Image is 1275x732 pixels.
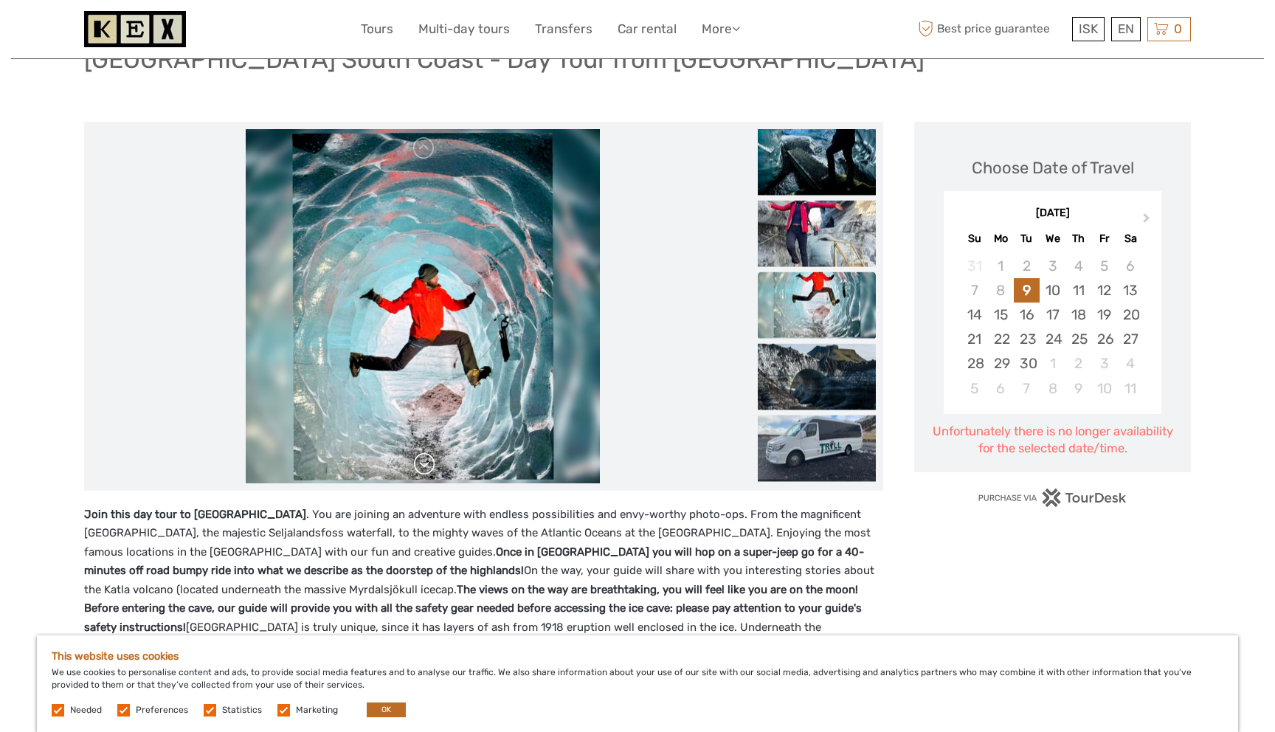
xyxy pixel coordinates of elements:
[1091,351,1117,376] div: Choose Friday, October 3rd, 2025
[758,415,876,481] img: 740222f3d9924d39b6cb0196517fd209_slider_thumbnail.png
[1091,376,1117,401] div: Choose Friday, October 10th, 2025
[1014,254,1040,278] div: Not available Tuesday, September 2nd, 2025
[246,129,600,483] img: abdd73aa9b48488bb8532727aa036728_main_slider.png
[70,704,102,717] label: Needed
[988,351,1014,376] div: Choose Monday, September 29th, 2025
[988,376,1014,401] div: Choose Monday, October 6th, 2025
[758,272,876,338] img: abdd73aa9b48488bb8532727aa036728_slider_thumbnail.png
[361,18,393,40] a: Tours
[914,17,1068,41] span: Best price guarantee
[1040,351,1065,376] div: Choose Wednesday, October 1st, 2025
[972,156,1134,179] div: Choose Date of Travel
[702,18,740,40] a: More
[1111,17,1141,41] div: EN
[1065,303,1091,327] div: Choose Thursday, September 18th, 2025
[1014,376,1040,401] div: Choose Tuesday, October 7th, 2025
[1014,303,1040,327] div: Choose Tuesday, September 16th, 2025
[1014,229,1040,249] div: Tu
[496,545,798,559] strong: Once in [GEOGRAPHIC_DATA] you will hop on a super-jeep
[1014,351,1040,376] div: Choose Tuesday, September 30th, 2025
[1117,376,1143,401] div: Choose Saturday, October 11th, 2025
[988,254,1014,278] div: Not available Monday, September 1st, 2025
[84,11,186,47] img: 1261-44dab5bb-39f8-40da-b0c2-4d9fce00897c_logo_small.jpg
[535,18,592,40] a: Transfers
[52,650,1223,663] h5: This website uses cookies
[988,278,1014,303] div: Not available Monday, September 8th, 2025
[1065,254,1091,278] div: Not available Thursday, September 4th, 2025
[618,18,677,40] a: Car rental
[84,583,862,634] strong: The views on the way are breathtaking, you will feel like you are on the moon! Before entering th...
[1014,278,1040,303] div: Choose Tuesday, September 9th, 2025
[1091,327,1117,351] div: Choose Friday, September 26th, 2025
[961,376,987,401] div: Choose Sunday, October 5th, 2025
[988,303,1014,327] div: Choose Monday, September 15th, 2025
[1040,229,1065,249] div: We
[961,278,987,303] div: Not available Sunday, September 7th, 2025
[988,327,1014,351] div: Choose Monday, September 22nd, 2025
[1117,278,1143,303] div: Choose Saturday, September 13th, 2025
[222,704,262,717] label: Statistics
[978,488,1127,507] img: PurchaseViaTourDesk.png
[1091,278,1117,303] div: Choose Friday, September 12th, 2025
[1117,303,1143,327] div: Choose Saturday, September 20th, 2025
[1040,254,1065,278] div: Not available Wednesday, September 3rd, 2025
[758,343,876,410] img: 742810a6ab314386a9535422756f9a7a_slider_thumbnail.jpeg
[944,206,1161,221] div: [DATE]
[1117,351,1143,376] div: Choose Saturday, October 4th, 2025
[1065,351,1091,376] div: Choose Thursday, October 2nd, 2025
[1065,376,1091,401] div: Choose Thursday, October 9th, 2025
[1091,254,1117,278] div: Not available Friday, September 5th, 2025
[296,704,338,717] label: Marketing
[961,327,987,351] div: Choose Sunday, September 21st, 2025
[758,200,876,266] img: 47766b3ff2534a52b0af9a0e44156c3e_slider_thumbnail.jpeg
[929,423,1176,457] div: Unfortunately there is no longer availability for the selected date/time.
[367,702,406,717] button: OK
[1091,229,1117,249] div: Fr
[21,26,167,38] p: We're away right now. Please check back later!
[1079,21,1098,36] span: ISK
[961,303,987,327] div: Choose Sunday, September 14th, 2025
[1117,254,1143,278] div: Not available Saturday, September 6th, 2025
[84,44,925,75] h1: [GEOGRAPHIC_DATA] South Coast - Day Tour from [GEOGRAPHIC_DATA]
[961,229,987,249] div: Su
[1065,327,1091,351] div: Choose Thursday, September 25th, 2025
[1040,376,1065,401] div: Choose Wednesday, October 8th, 2025
[948,254,1156,401] div: month 2025-09
[84,505,883,694] p: . You are joining an adventure with endless possibilities and envy-worthy photo-ops. From the mag...
[1065,278,1091,303] div: Choose Thursday, September 11th, 2025
[418,18,510,40] a: Multi-day tours
[1172,21,1184,36] span: 0
[988,229,1014,249] div: Mo
[961,254,987,278] div: Not available Sunday, August 31st, 2025
[758,128,876,195] img: aefba759b66d4ef1bab3e018b6f44f49_slider_thumbnail.jpeg
[1091,303,1117,327] div: Choose Friday, September 19th, 2025
[136,704,188,717] label: Preferences
[1117,327,1143,351] div: Choose Saturday, September 27th, 2025
[1040,303,1065,327] div: Choose Wednesday, September 17th, 2025
[1014,327,1040,351] div: Choose Tuesday, September 23rd, 2025
[961,351,987,376] div: Choose Sunday, September 28th, 2025
[37,635,1238,732] div: We use cookies to personalise content and ads, to provide social media features and to analyse ou...
[1040,278,1065,303] div: Choose Wednesday, September 10th, 2025
[1136,210,1160,233] button: Next Month
[1065,229,1091,249] div: Th
[1117,229,1143,249] div: Sa
[170,23,187,41] button: Open LiveChat chat widget
[84,508,306,521] strong: Join this day tour to [GEOGRAPHIC_DATA]
[1040,327,1065,351] div: Choose Wednesday, September 24th, 2025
